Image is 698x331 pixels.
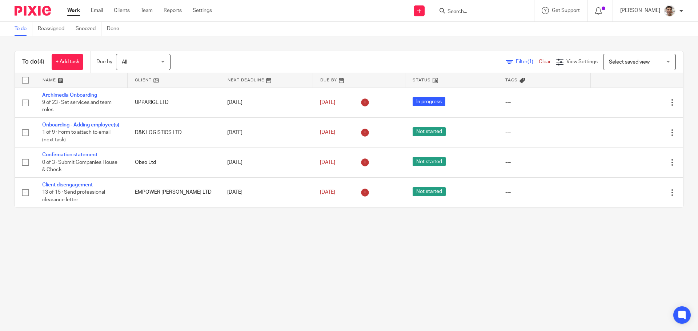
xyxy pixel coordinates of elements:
a: + Add task [52,54,83,70]
td: UPPARIGE LTD [128,88,220,117]
a: Clients [114,7,130,14]
a: Clear [539,59,551,64]
span: Not started [413,127,446,136]
span: 1 of 9 · Form to attach to email (next task) [42,130,111,143]
a: Settings [193,7,212,14]
span: View Settings [566,59,598,64]
a: Team [141,7,153,14]
span: Tags [505,78,518,82]
div: --- [505,159,583,166]
span: [DATE] [320,190,335,195]
h1: To do [22,58,44,66]
td: EMPOWER [PERSON_NAME] LTD [128,177,220,207]
span: Not started [413,157,446,166]
a: Reports [164,7,182,14]
span: All [122,60,127,65]
a: To do [15,22,32,36]
img: Pixie [15,6,51,16]
img: PXL_20240409_141816916.jpg [664,5,675,17]
a: Work [67,7,80,14]
span: Filter [516,59,539,64]
span: [DATE] [320,130,335,135]
p: [PERSON_NAME] [620,7,660,14]
a: Onboarding - Adding employee(s) [42,122,119,128]
a: Done [107,22,125,36]
td: Obso Ltd [128,148,220,177]
td: [DATE] [220,117,313,147]
span: (1) [527,59,533,64]
span: 9 of 23 · Set services and team roles [42,100,112,113]
td: [DATE] [220,148,313,177]
span: [DATE] [320,100,335,105]
td: [DATE] [220,177,313,207]
span: 0 of 3 · Submit Companies House & Check [42,160,117,173]
span: Get Support [552,8,580,13]
a: Reassigned [38,22,70,36]
a: Client disengagement [42,182,93,187]
div: --- [505,189,583,196]
p: Due by [96,58,112,65]
td: [DATE] [220,88,313,117]
span: [DATE] [320,160,335,165]
a: Archimedia Onboarding [42,93,97,98]
span: Not started [413,187,446,196]
a: Confirmation statement [42,152,97,157]
span: Select saved view [609,60,650,65]
div: --- [505,99,583,106]
div: --- [505,129,583,136]
span: (4) [37,59,44,65]
span: 13 of 15 · Send professional clearance letter [42,190,105,202]
input: Search [447,9,512,15]
a: Email [91,7,103,14]
td: D&K LOGISTICS LTD [128,117,220,147]
a: Snoozed [76,22,101,36]
span: In progress [413,97,445,106]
